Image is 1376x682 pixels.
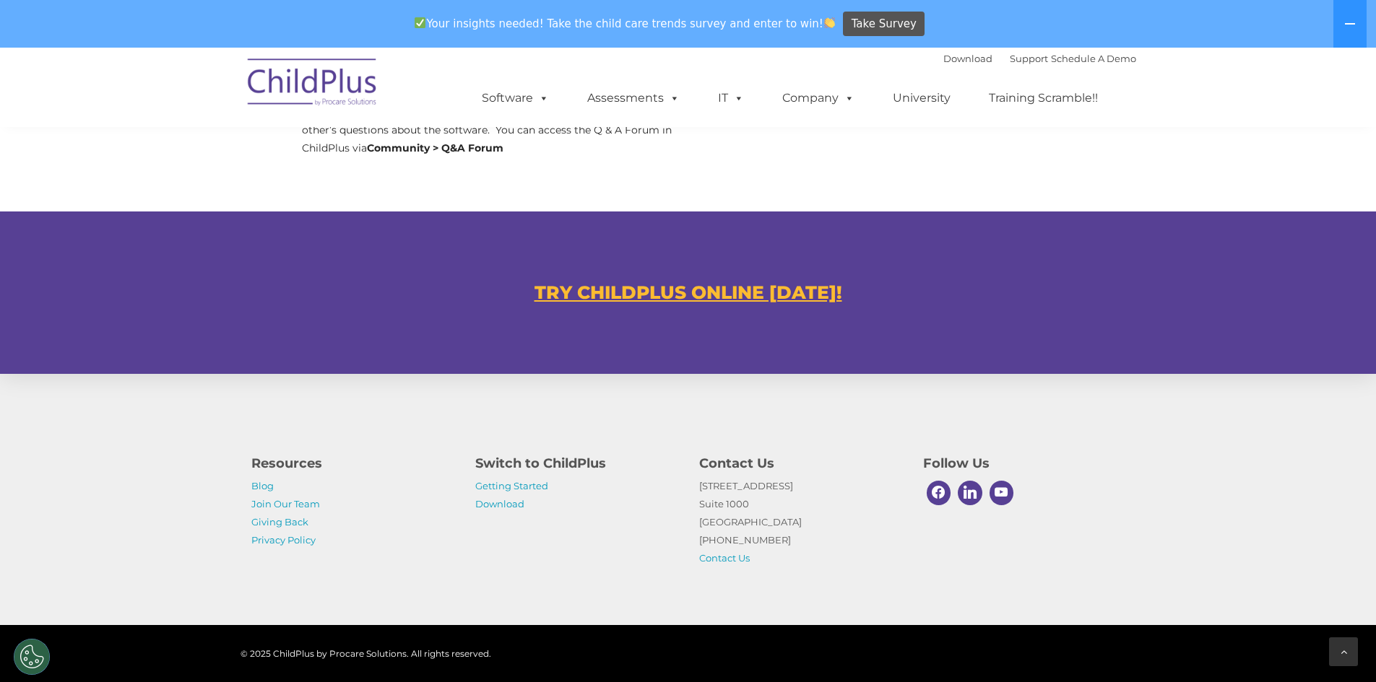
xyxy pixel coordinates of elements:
[241,648,491,659] span: © 2025 ChildPlus by Procare Solutions. All rights reserved.
[409,9,841,38] span: Your insights needed! Take the child care trends survey and enter to win!
[367,141,503,154] strong: Community > Q&A Forum
[475,453,678,473] h4: Switch to ChildPlus
[923,477,955,509] a: Facebook
[251,453,454,473] h4: Resources
[824,17,835,28] img: 👏
[878,84,965,113] a: University
[251,498,320,510] a: Join Our Team
[699,552,750,564] a: Contact Us
[241,48,385,121] img: ChildPlus by Procare Solutions
[1010,53,1048,64] a: Support
[251,480,274,491] a: Blog
[302,103,678,157] p: A forum led by [PERSON_NAME] users where you can ask & answer each other’s questions about the so...
[475,498,524,510] a: Download
[986,477,1018,509] a: Youtube
[699,477,901,567] p: [STREET_ADDRESS] Suite 1000 [GEOGRAPHIC_DATA] [PHONE_NUMBER]
[415,17,425,28] img: ✅
[923,453,1125,473] h4: Follow Us
[852,12,917,37] span: Take Survey
[954,477,986,509] a: Linkedin
[1051,53,1136,64] a: Schedule A Demo
[251,516,308,528] a: Giving Back
[475,480,548,491] a: Getting Started
[943,53,1136,64] font: |
[14,639,50,675] button: Cookies Settings
[251,534,316,546] a: Privacy Policy
[943,53,992,64] a: Download
[535,281,842,303] a: TRY CHILDPLUS ONLINE [DATE]!
[768,84,869,113] a: Company
[974,84,1112,113] a: Training Scramble!!
[573,84,694,113] a: Assessments
[704,84,758,113] a: IT
[699,453,901,473] h4: Contact Us
[467,84,563,113] a: Software
[843,12,925,37] a: Take Survey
